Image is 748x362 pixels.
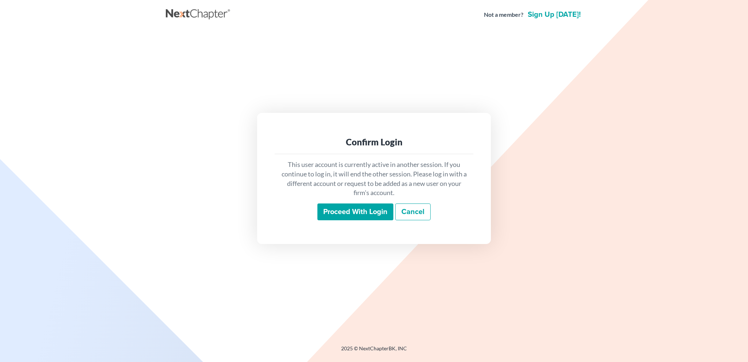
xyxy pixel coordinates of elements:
p: This user account is currently active in another session. If you continue to log in, it will end ... [280,160,467,198]
div: Confirm Login [280,136,467,148]
a: Cancel [395,203,431,220]
strong: Not a member? [484,11,523,19]
a: Sign up [DATE]! [526,11,582,18]
div: 2025 © NextChapterBK, INC [166,345,582,358]
input: Proceed with login [317,203,393,220]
